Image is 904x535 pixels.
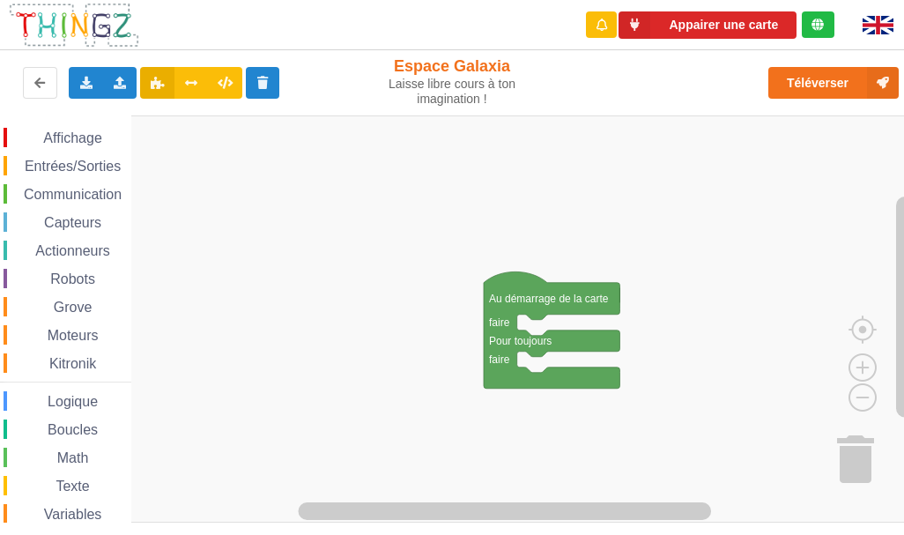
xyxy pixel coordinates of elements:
div: Espace Galaxia [378,56,525,107]
text: Au démarrage de la carte [489,292,609,304]
span: Actionneurs [33,243,113,258]
span: Robots [48,271,98,286]
span: Logique [45,394,100,409]
span: Kitronik [47,356,99,371]
span: Moteurs [45,328,101,343]
button: Appairer une carte [619,11,797,39]
img: thingz_logo.png [8,2,140,48]
span: Math [55,450,92,465]
span: Affichage [41,130,104,145]
span: Capteurs [41,215,104,230]
span: Entrées/Sorties [22,159,123,174]
span: Communication [21,187,124,202]
text: faire [489,353,510,365]
span: Boucles [45,422,100,437]
div: Laisse libre cours à ton imagination ! [378,77,525,107]
text: faire [489,316,510,328]
span: Texte [53,479,92,494]
img: gb.png [863,16,893,34]
div: Tu es connecté au serveur de création de Thingz [802,11,834,38]
span: Grove [51,300,95,315]
span: Variables [41,507,105,522]
button: Téléverser [768,67,899,99]
text: Pour toujours [489,334,552,346]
